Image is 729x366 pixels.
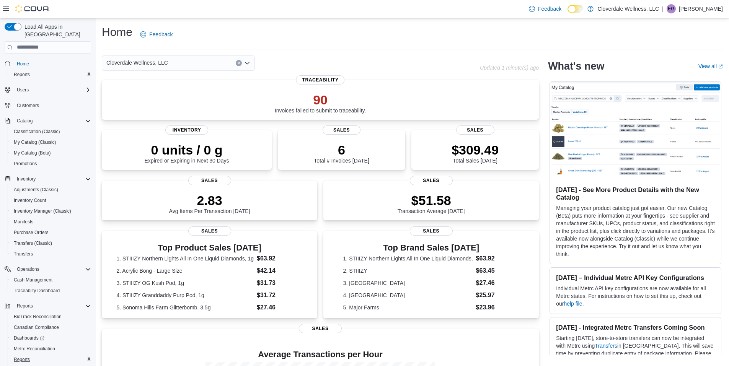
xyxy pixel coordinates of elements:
span: My Catalog (Classic) [14,139,56,145]
dd: $31.73 [257,278,303,288]
span: Transfers [14,251,33,257]
span: Sales [299,324,342,333]
h3: [DATE] – Individual Metrc API Key Configurations [556,274,715,281]
button: Catalog [2,115,94,126]
button: Purchase Orders [8,227,94,238]
button: Inventory [14,174,39,184]
span: Promotions [11,159,91,168]
img: Cova [15,5,50,13]
span: Home [14,59,91,68]
a: Reports [11,70,33,79]
span: Reports [17,303,33,309]
p: Individual Metrc API key configurations are now available for all Metrc states. For instructions ... [556,285,715,307]
span: Canadian Compliance [14,324,59,330]
dt: 3. [GEOGRAPHIC_DATA] [343,279,473,287]
a: Manifests [11,217,36,226]
p: $51.58 [398,193,465,208]
button: Reports [14,301,36,311]
button: Cash Management [8,275,94,285]
span: My Catalog (Beta) [14,150,51,156]
dt: 2. STIIIZY [343,267,473,275]
span: Purchase Orders [14,229,49,236]
span: Metrc Reconciliation [11,344,91,353]
input: Dark Mode [568,5,584,13]
dt: 5. Sonoma Hills Farm Glitterbomb, 3.5g [117,304,254,311]
span: Purchase Orders [11,228,91,237]
button: Home [2,58,94,69]
button: Canadian Compliance [8,322,94,333]
button: Inventory [2,174,94,184]
span: Customers [17,102,39,109]
a: BioTrack Reconciliation [11,312,65,321]
a: Reports [11,355,33,364]
span: Dashboards [14,335,44,341]
dt: 1. STIIIZY Northern Lights All In One Liquid Diamonds, 1g [117,255,254,262]
button: Operations [2,264,94,275]
span: Classification (Classic) [14,129,60,135]
button: Inventory Count [8,195,94,206]
div: Invoices failed to submit to traceability. [275,92,366,114]
a: Home [14,59,32,68]
button: Users [2,85,94,95]
dd: $27.46 [476,278,519,288]
button: My Catalog (Beta) [8,148,94,158]
span: Cash Management [11,275,91,285]
a: Dashboards [8,333,94,343]
span: Reports [14,72,30,78]
span: My Catalog (Classic) [11,138,91,147]
a: Cash Management [11,275,55,285]
span: Operations [14,265,91,274]
button: Metrc Reconciliation [8,343,94,354]
a: Dashboards [11,333,47,343]
span: Reports [14,301,91,311]
span: Inventory [14,174,91,184]
p: 90 [275,92,366,107]
button: Operations [14,265,42,274]
span: Cloverdale Wellness, LLC [106,58,168,67]
a: Adjustments (Classic) [11,185,61,194]
button: Transfers [8,249,94,259]
span: Feedback [538,5,561,13]
dd: $63.92 [257,254,303,263]
span: Reports [14,356,30,363]
a: Feedback [137,27,176,42]
a: Transfers [595,343,617,349]
span: Home [17,61,29,67]
div: Transaction Average [DATE] [398,193,465,214]
p: Updated 1 minute(s) ago [480,65,539,71]
a: Canadian Compliance [11,323,62,332]
button: Classification (Classic) [8,126,94,137]
span: Classification (Classic) [11,127,91,136]
span: Inventory [165,125,208,135]
dt: 1. STIIIZY Northern Lights All In One Liquid Diamonds, [343,255,473,262]
span: Dashboards [11,333,91,343]
a: Feedback [526,1,564,16]
svg: External link [718,64,723,69]
button: Customers [2,100,94,111]
h2: What's new [548,60,604,72]
a: Inventory Manager (Classic) [11,207,74,216]
span: Transfers [11,249,91,259]
a: Inventory Count [11,196,49,205]
a: Promotions [11,159,40,168]
button: Reports [2,301,94,311]
dd: $63.92 [476,254,519,263]
span: Sales [456,125,494,135]
a: My Catalog (Beta) [11,148,54,158]
a: Transfers (Classic) [11,239,55,248]
span: Canadian Compliance [11,323,91,332]
h3: [DATE] - See More Product Details with the New Catalog [556,186,715,201]
button: Promotions [8,158,94,169]
span: Adjustments (Classic) [11,185,91,194]
span: BioTrack Reconciliation [14,314,62,320]
span: Users [14,85,91,94]
dd: $31.72 [257,291,303,300]
button: Catalog [14,116,36,125]
span: Promotions [14,161,37,167]
span: Operations [17,266,39,272]
span: Sales [323,125,361,135]
span: Inventory Manager (Classic) [14,208,71,214]
p: | [662,4,664,13]
span: Traceabilty Dashboard [11,286,91,295]
h4: Average Transactions per Hour [108,350,533,359]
